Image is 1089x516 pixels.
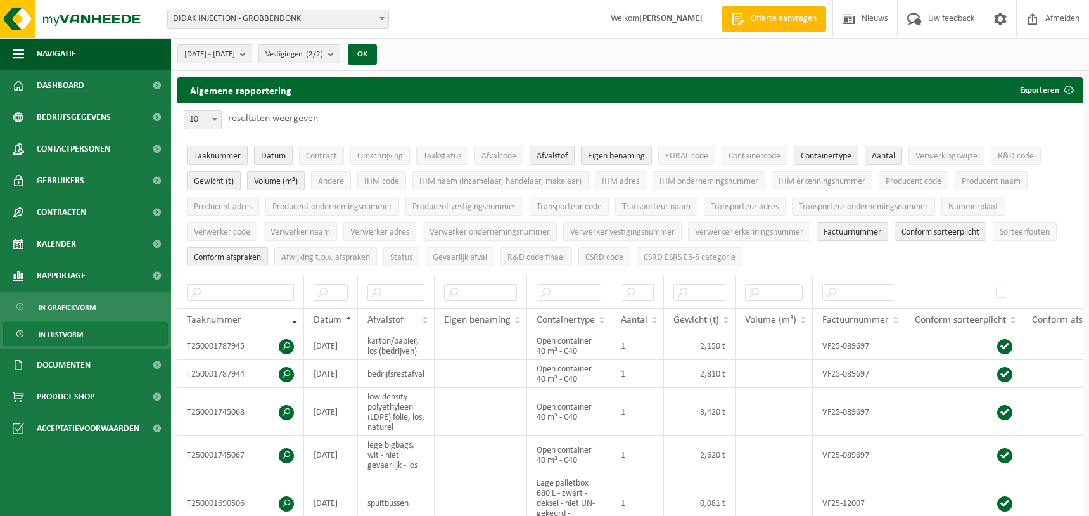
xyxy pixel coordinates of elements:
[358,360,435,388] td: bedrijfsrestafval
[274,247,377,266] button: Afwijking t.o.v. afsprakenAfwijking t.o.v. afspraken: Activate to sort
[258,44,340,63] button: Vestigingen(2/2)
[168,10,388,28] span: DIDAK INJECTION - GROBBENDONK
[722,146,787,165] button: ContainercodeContainercode: Activate to sort
[901,228,979,237] span: Conform sorteerplicht
[659,177,758,186] span: IHM ondernemingsnummer
[817,222,888,241] button: FactuurnummerFactuurnummer: Activate to sort
[37,133,110,165] span: Contactpersonen
[801,152,851,161] span: Containertype
[272,202,392,212] span: Producent ondernemingsnummer
[37,413,139,444] span: Acceptatievoorwaarden
[588,152,645,161] span: Eigen benaming
[187,197,259,216] button: Producent adresProducent adres: Activate to sort
[167,10,389,29] span: DIDAK INJECTION - GROBBENDONK
[194,177,234,186] span: Gewicht (t)
[187,146,248,165] button: TaaknummerTaaknummer: Activate to remove sorting
[664,388,736,436] td: 3,420 t
[444,315,511,325] span: Eigen benaming
[537,315,595,325] span: Containertype
[271,228,330,237] span: Verwerker naam
[304,332,358,360] td: [DATE]
[704,197,786,216] button: Transporteur adresTransporteur adres: Activate to sort
[695,228,803,237] span: Verwerker erkenningsnummer
[664,360,736,388] td: 2,810 t
[1000,228,1050,237] span: Sorteerfouten
[824,228,881,237] span: Factuurnummer
[37,38,76,70] span: Navigatie
[254,146,293,165] button: DatumDatum: Activate to sort
[177,44,252,63] button: [DATE] - [DATE]
[187,171,241,190] button: Gewicht (t)Gewicht (t): Activate to sort
[265,45,323,64] span: Vestigingen
[405,197,523,216] button: Producent vestigingsnummerProducent vestigingsnummer: Activate to sort
[358,332,435,360] td: karton/papier, los (bedrijven)
[915,152,978,161] span: Verwerkingswijze
[37,70,84,101] span: Dashboard
[602,177,639,186] span: IHM adres
[194,202,252,212] span: Producent adres
[578,247,630,266] button: CSRD codeCSRD code: Activate to sort
[37,101,111,133] span: Bedrijfsgegevens
[799,202,928,212] span: Transporteur ondernemingsnummer
[908,146,984,165] button: VerwerkingswijzeVerwerkingswijze: Activate to sort
[416,146,468,165] button: TaakstatusTaakstatus: Activate to sort
[37,228,76,260] span: Kalender
[412,202,516,212] span: Producent vestigingsnummer
[527,360,611,388] td: Open container 40 m³ - C40
[729,152,780,161] span: Containercode
[653,171,765,190] button: IHM ondernemingsnummerIHM ondernemingsnummer: Activate to sort
[474,146,523,165] button: AfvalcodeAfvalcode: Activate to sort
[585,253,623,262] span: CSRD code
[350,146,410,165] button: OmschrijvingOmschrijving: Activate to sort
[813,388,905,436] td: VF25-089697
[390,253,412,262] span: Status
[507,253,565,262] span: R&D code finaal
[177,77,304,103] h2: Algemene rapportering
[581,146,652,165] button: Eigen benamingEigen benaming: Activate to sort
[364,177,399,186] span: IHM code
[430,228,550,237] span: Verwerker ondernemingsnummer
[3,295,168,319] a: In grafiekvorm
[794,146,858,165] button: ContainertypeContainertype: Activate to sort
[184,111,221,129] span: 10
[412,171,589,190] button: IHM naam (inzamelaar, handelaar, makelaar)IHM naam (inzamelaar, handelaar, makelaar): Activate to...
[3,322,168,346] a: In lijstvorm
[318,177,344,186] span: Andere
[813,332,905,360] td: VF25-089697
[665,152,708,161] span: EURAL code
[998,152,1034,161] span: R&D code
[311,171,351,190] button: AndereAndere: Activate to sort
[955,171,1028,190] button: Producent naamProducent naam: Activate to sort
[537,152,568,161] span: Afvalstof
[39,295,96,319] span: In grafiekvorm
[622,202,691,212] span: Transporteur naam
[358,388,435,436] td: low density polyethyleen (LDPE) folie, los, naturel
[611,388,664,436] td: 1
[37,381,94,413] span: Product Shop
[722,6,826,32] a: Offerte aanvragen
[184,45,235,64] span: [DATE] - [DATE]
[367,315,404,325] span: Afvalstof
[664,332,736,360] td: 2,150 t
[886,177,941,186] span: Producent code
[177,332,304,360] td: T250001787945
[872,152,895,161] span: Aantal
[187,247,268,266] button: Conform afspraken : Activate to sort
[383,247,419,266] button: StatusStatus: Activate to sort
[194,253,261,262] span: Conform afspraken
[664,436,736,474] td: 2,620 t
[615,197,697,216] button: Transporteur naamTransporteur naam: Activate to sort
[915,315,1006,325] span: Conform sorteerplicht
[962,177,1021,186] span: Producent naam
[611,360,664,388] td: 1
[39,323,83,347] span: In lijstvorm
[254,177,298,186] span: Volume (m³)
[570,228,675,237] span: Verwerker vestigingsnummer
[611,436,664,474] td: 1
[37,165,84,197] span: Gebruikers
[688,222,810,241] button: Verwerker erkenningsnummerVerwerker erkenningsnummer: Activate to sort
[264,222,337,241] button: Verwerker naamVerwerker naam: Activate to sort
[481,152,516,161] span: Afvalcode
[772,171,872,190] button: IHM erkenningsnummerIHM erkenningsnummer: Activate to sort
[177,360,304,388] td: T250001787944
